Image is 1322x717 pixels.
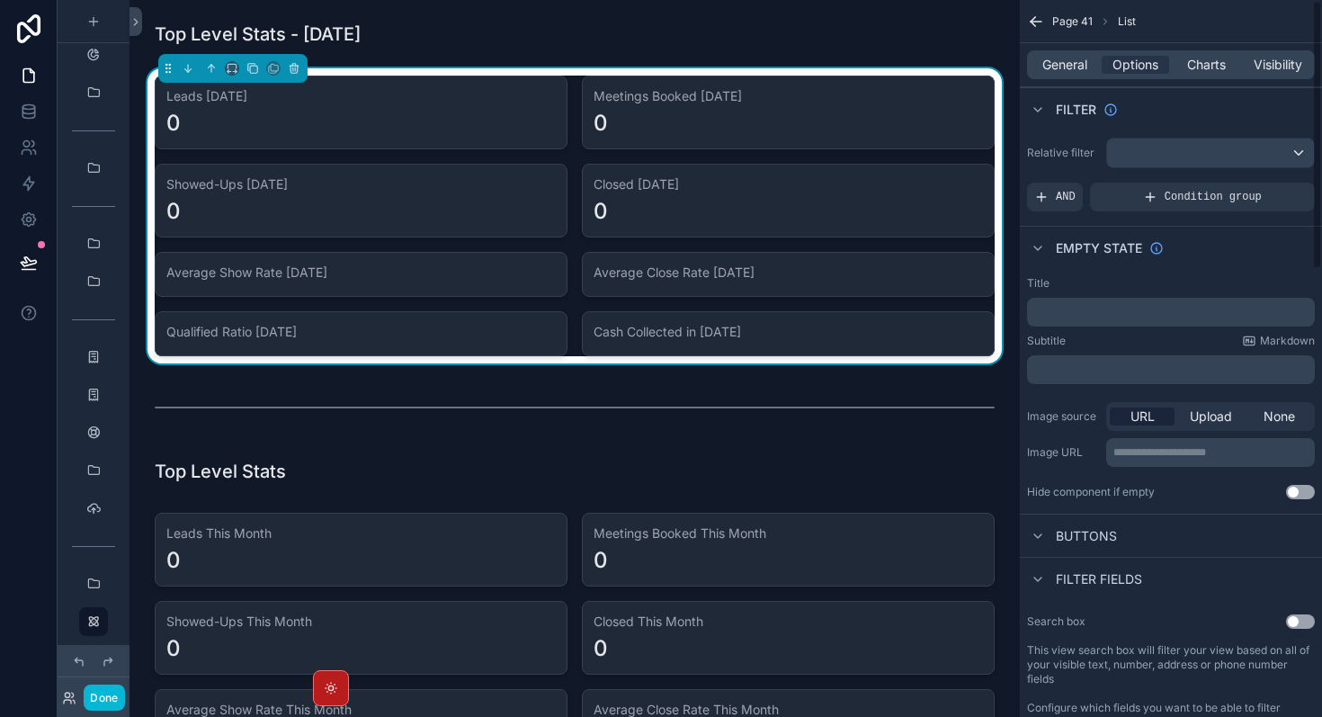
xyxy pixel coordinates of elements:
[166,197,181,226] div: 0
[84,685,124,711] button: Done
[594,109,608,138] div: 0
[1027,445,1099,460] label: Image URL
[1027,334,1066,348] label: Subtitle
[594,323,983,341] h3: Cash Collected in [DATE]
[1130,408,1155,426] span: URL
[166,109,181,138] div: 0
[1118,14,1136,29] span: List
[166,175,556,193] h3: Showed-Ups [DATE]
[1056,190,1076,204] span: AND
[1056,527,1117,545] span: Buttons
[1112,56,1158,74] span: Options
[1027,643,1315,686] label: This view search box will filter your view based on all of your visible text, number, address or ...
[1190,408,1232,426] span: Upload
[1056,570,1142,588] span: Filter fields
[594,87,983,105] h3: Meetings Booked [DATE]
[166,323,556,341] h3: Qualified Ratio [DATE]
[1106,438,1315,467] div: scrollable content
[1056,101,1096,119] span: Filter
[1260,334,1315,348] span: Markdown
[1027,355,1315,384] div: scrollable content
[1027,276,1050,291] label: Title
[1042,56,1087,74] span: General
[1027,298,1315,327] div: scrollable content
[1242,334,1315,348] a: Markdown
[594,264,983,282] h3: Average Close Rate [DATE]
[1052,14,1093,29] span: Page 41
[1056,239,1142,257] span: Empty state
[1254,56,1302,74] span: Visibility
[1165,190,1262,204] span: Condition group
[1264,408,1295,426] span: None
[1027,146,1099,160] label: Relative filter
[594,197,608,226] div: 0
[166,264,556,282] h3: Average Show Rate [DATE]
[1187,56,1226,74] span: Charts
[1027,614,1085,629] label: Search box
[1027,409,1099,424] label: Image source
[166,87,556,105] h3: Leads [DATE]
[594,175,983,193] h3: Closed [DATE]
[1027,485,1155,499] div: Hide component if empty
